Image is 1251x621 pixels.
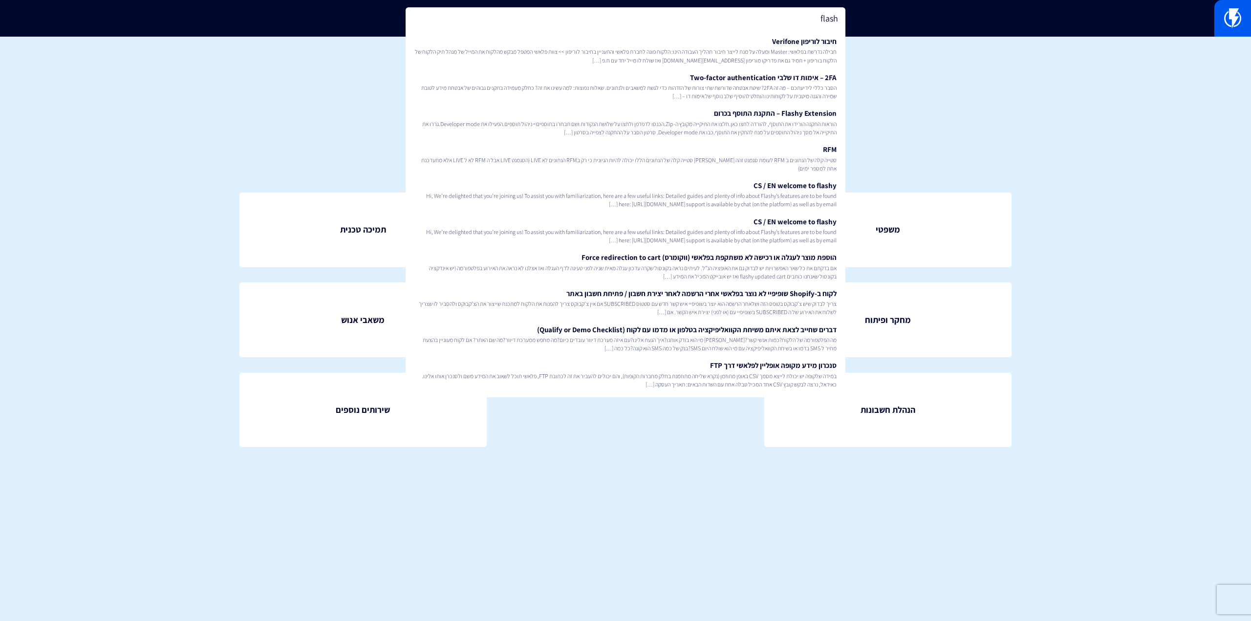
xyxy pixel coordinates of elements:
a: מחקר ופיתוח [764,282,1012,357]
a: חיבור לוריפון Verifoneחבילה נדרשת בפלאשי: Master ומעלה על מנת לייצר חיבור תהליך העבודה הינו: הלקו... [410,32,841,68]
span: סטייה קלה של הנתונים ב RFM לעומת סגמנט זהה [PERSON_NAME] סטייה קלה של הנתונים הללו יכולה להיות הג... [414,156,837,172]
a: סנכרון מידע מקופה אופליין לפלאשי דרך FTPבמידה שלקופה יש יכולת לייצא מסמך CSV באופן מתוזמן (נקרא ש... [410,356,841,392]
span: הוראות התקנה הורידו את התוסף, להורדה לחצו כאן.חלצו את התיקייה מקובץ ה-Zip.הכנסו לדפדפן ולחצו על ש... [414,120,837,136]
span: חבילה נדרשת בפלאשי: Master ומעלה על מנת לייצר חיבור תהליך העבודה הינו: הלקוח פונה לחברת פלאשי והת... [414,47,837,64]
span: תמיכה טכנית [340,223,386,236]
span: מה הפלטפורמה של הלקוח?כמות אנשי קשר?[PERSON_NAME] מי הוא בודק אותנו?איך הגעת אלינו?עם איזה מערכת ... [414,336,837,352]
p: צוות פלאשי היקר , כאן תוכלו למצוא נהלים ותשובות לכל תפקיד בארגון שלנו שיעזרו לכם להצליח. [15,81,1236,97]
a: CS / EN welcome to flashyHi, We’re delighted that you’re joining us! To assist you with familiari... [410,176,841,213]
span: משאבי אנוש [341,314,385,326]
span: שירותים נוספים [336,404,390,416]
a: לקוח ב-Shopify שופיפיי לא נוצר בפלאשי אחרי הרשמה לאחר יצירת חשבון / פתיחת חשבון באתרצריך לבדוק שי... [410,284,841,321]
a: Flashy Extension – התקנת התוסף בכרוםהוראות התקנה הורידו את התוסף, להורדה לחצו כאן.חלצו את התיקייה... [410,104,841,140]
a: תמיכה טכנית [239,193,487,267]
span: משפטי [876,223,900,236]
a: הוספת מוצר לעגלה או רכישה לא משתקפת בפלאשי (ווקומרס) Force redirection to cartאם בדקתם את כל שאר ... [410,248,841,284]
a: שירותים נוספים [239,373,487,448]
input: חיפוש מהיר... [406,7,845,30]
a: RFMסטייה קלה של הנתונים ב RFM לעומת סגמנט זהה [PERSON_NAME] סטייה קלה של הנתונים הללו יכולה להיות... [410,140,841,176]
a: 2FA – אימות דו שלבי Two-factor authenticationהסבר כללי לידיעתכם – מה זה 2FA? שיטת אבטחה שדורשת שת... [410,68,841,105]
span: Hi, We’re delighted that you’re joining us! To assist you with familiarization, here are a few us... [414,228,837,244]
span: Hi, We’re delighted that you’re joining us! To assist you with familiarization, here are a few us... [414,192,837,208]
span: הסבר כללי לידיעתכם – מה זה 2FA? שיטת אבטחה שדורשת שתי צורות של הזדהות כדי לגשת למשאבים ולנתונים. ... [414,84,837,100]
a: הנהלת חשבונות [764,373,1012,448]
span: במידה שלקופה יש יכולת לייצא מסמך CSV באופן מתוזמן (נקרא שליחה מתוזמנת בחלק מחברות הקופות), והם יכ... [414,372,837,388]
span: צריך לבדוק שיש צ’קבוקס בטופס הזה ושלאחר הרשמה הוא יוצר בשופיפיי איש קשר חדש עם סטטוס SUBSCRIBED א... [414,300,837,316]
span: אם בדקתם את כל שאר האפשרויות יש לבדוק גם את האופציה הנ”ל. לעיתים נראה בקונסול שקרה עדכון עגלה מאי... [414,264,837,280]
a: CS / EN welcome to flashyHi, We’re delighted that you’re joining us! To assist you with familiari... [410,213,841,249]
span: הנהלת חשבונות [861,404,915,416]
span: מחקר ופיתוח [865,314,911,326]
a: משפטי [764,193,1012,267]
a: דברים שחייב לצאת איתם משיחת הקוואליפיקציה בטלפון או מדמו עם לקוח (Qualify or Demo Checklist)מה הפ... [410,321,841,357]
a: משאבי אנוש [239,282,487,357]
h1: מנהל ידע ארגוני [15,51,1236,71]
